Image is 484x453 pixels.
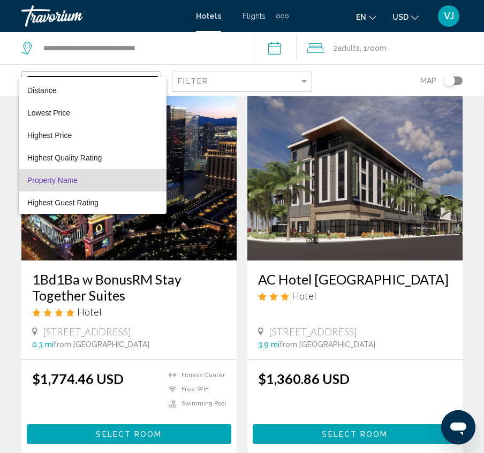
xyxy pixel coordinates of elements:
span: Property Name [27,176,78,185]
span: Highest Quality Rating [27,153,102,162]
span: Distance [27,86,56,95]
span: Highest Price [27,131,72,140]
div: Sort by [19,77,167,214]
span: Highest Guest Rating [27,198,99,207]
span: Lowest Price [27,109,70,117]
iframe: Button to launch messaging window [441,410,475,444]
